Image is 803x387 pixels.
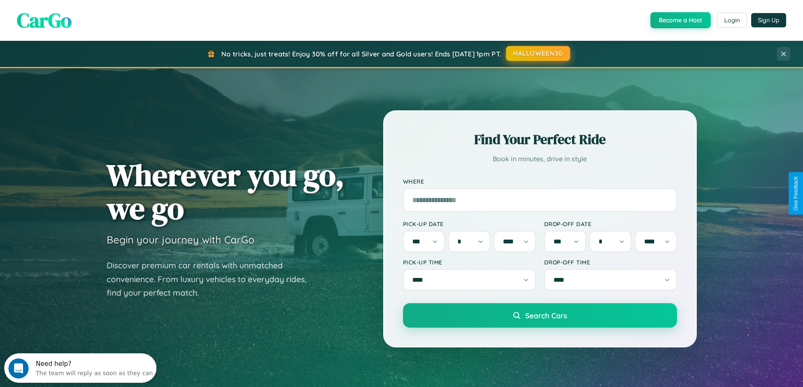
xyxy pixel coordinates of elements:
[107,233,255,246] h3: Begin your journey with CarGo
[403,259,536,266] label: Pick-up Time
[221,50,501,58] span: No tricks, just treats! Enjoy 30% off for all Silver and Gold users! Ends [DATE] 1pm PT.
[32,7,149,14] div: Need help?
[544,259,677,266] label: Drop-off Time
[403,153,677,165] p: Book in minutes, drive in style
[544,220,677,227] label: Drop-off Date
[751,13,786,27] button: Sign Up
[17,6,72,34] span: CarGo
[506,46,570,61] button: HALLOWEEN30
[3,3,157,27] div: Open Intercom Messenger
[107,158,344,225] h1: Wherever you go, we go
[650,12,711,28] button: Become a Host
[32,14,149,23] div: The team will reply as soon as they can
[525,311,567,320] span: Search Cars
[403,220,536,227] label: Pick-up Date
[403,178,677,185] label: Where
[4,353,156,383] iframe: Intercom live chat discovery launcher
[793,176,799,211] div: Give Feedback
[717,13,747,28] button: Login
[8,358,29,379] iframe: Intercom live chat
[403,130,677,149] h2: Find Your Perfect Ride
[107,259,317,300] p: Discover premium car rentals with unmatched convenience. From luxury vehicles to everyday rides, ...
[403,303,677,328] button: Search Cars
